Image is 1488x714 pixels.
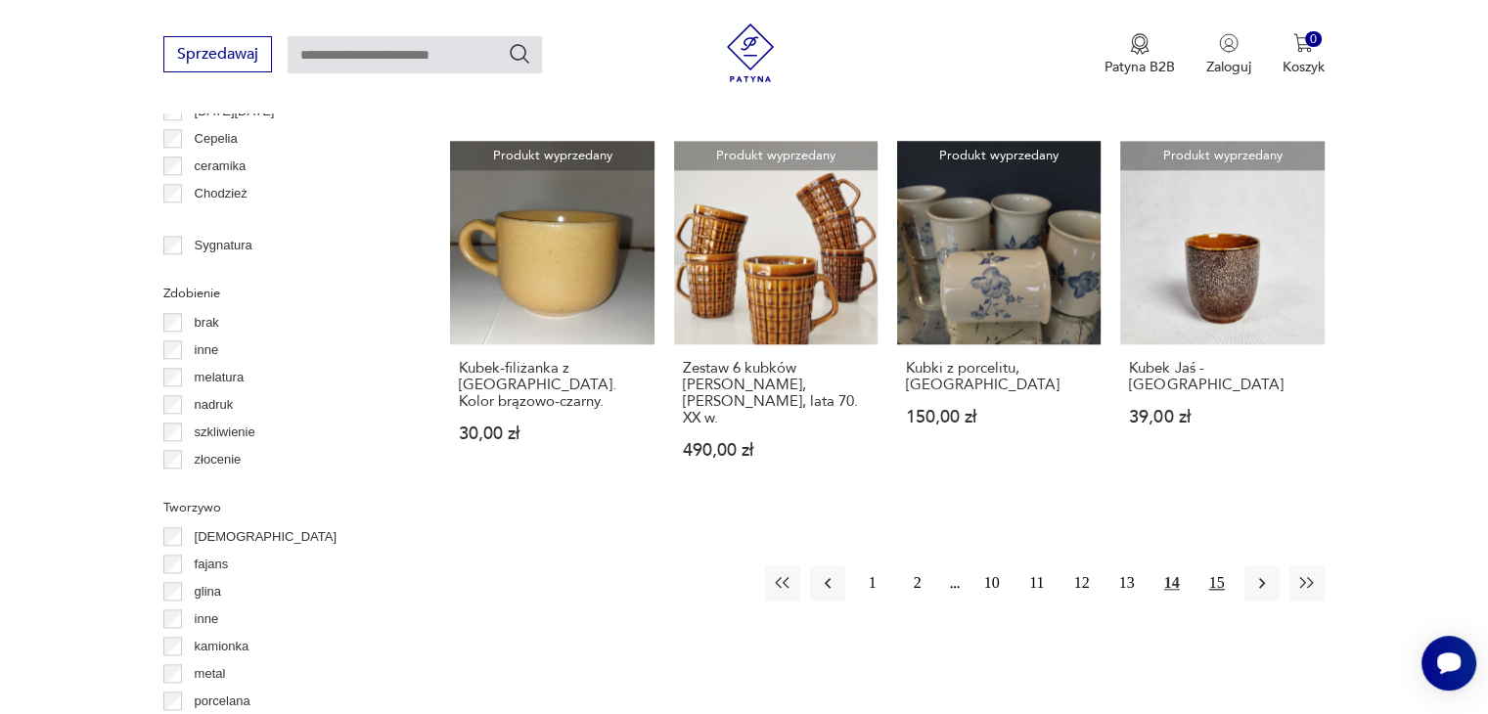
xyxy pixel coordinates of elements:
button: 12 [1064,565,1100,601]
button: 0Koszyk [1283,33,1325,76]
p: inne [195,339,219,361]
a: Produkt wyprzedanyKubek-filiżanka z Bolesławca. Kolor brązowo-czarny.Kubek-filiżanka z [GEOGRAPHI... [450,141,654,497]
img: Patyna - sklep z meblami i dekoracjami vintage [721,23,780,82]
h3: Kubek-filiżanka z [GEOGRAPHIC_DATA]. Kolor brązowo-czarny. [459,360,645,410]
a: Produkt wyprzedanyKubek Jaś - MirostowiceKubek Jaś - [GEOGRAPHIC_DATA]39,00 zł [1120,141,1324,497]
p: 39,00 zł [1129,409,1315,425]
p: Patyna B2B [1105,58,1175,76]
button: 10 [974,565,1010,601]
img: Ikona medalu [1130,33,1150,55]
button: 15 [1199,565,1235,601]
h3: Kubki z porcelitu, [GEOGRAPHIC_DATA] [906,360,1092,393]
p: Chodzież [195,183,248,204]
p: Zdobienie [163,283,403,304]
img: Ikonka użytkownika [1219,33,1239,53]
button: Zaloguj [1206,33,1251,76]
p: melatura [195,367,245,388]
p: szkliwienie [195,422,255,443]
button: 1 [855,565,890,601]
h3: Kubek Jaś - [GEOGRAPHIC_DATA] [1129,360,1315,393]
button: 14 [1154,565,1190,601]
h3: Zestaw 6 kubków [PERSON_NAME], [PERSON_NAME], lata 70. XX w. [683,360,869,426]
p: [DEMOGRAPHIC_DATA] [195,526,337,548]
p: inne [195,608,219,630]
button: Sprzedawaj [163,36,272,72]
p: Zaloguj [1206,58,1251,76]
p: metal [195,663,226,685]
p: brak [195,312,219,334]
p: kamionka [195,636,249,657]
a: Sprzedawaj [163,49,272,63]
p: glina [195,581,221,602]
p: Koszyk [1283,58,1325,76]
a: Ikona medaluPatyna B2B [1105,33,1175,76]
p: Tworzywo [163,497,403,518]
p: 490,00 zł [683,442,869,459]
iframe: Smartsupp widget button [1421,636,1476,691]
img: Ikona koszyka [1293,33,1313,53]
button: Szukaj [508,42,531,66]
button: 2 [900,565,935,601]
p: 30,00 zł [459,425,645,442]
a: Produkt wyprzedanyZestaw 6 kubków Irena, ZPS Pruszków, lata 70. XX w.Zestaw 6 kubków [PERSON_NAME... [674,141,878,497]
div: 0 [1305,31,1322,48]
p: 150,00 zł [906,409,1092,425]
p: fajans [195,554,229,575]
p: złocenie [195,449,242,470]
p: Ćmielów [195,210,244,232]
p: porcelana [195,691,250,712]
p: Sygnatura [195,235,252,256]
button: 11 [1019,565,1055,601]
a: Produkt wyprzedanyKubki z porcelitu, TułowiceKubki z porcelitu, [GEOGRAPHIC_DATA]150,00 zł [897,141,1101,497]
p: nadruk [195,394,234,416]
p: ceramika [195,156,247,177]
p: Cepelia [195,128,238,150]
button: 13 [1109,565,1145,601]
button: Patyna B2B [1105,33,1175,76]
